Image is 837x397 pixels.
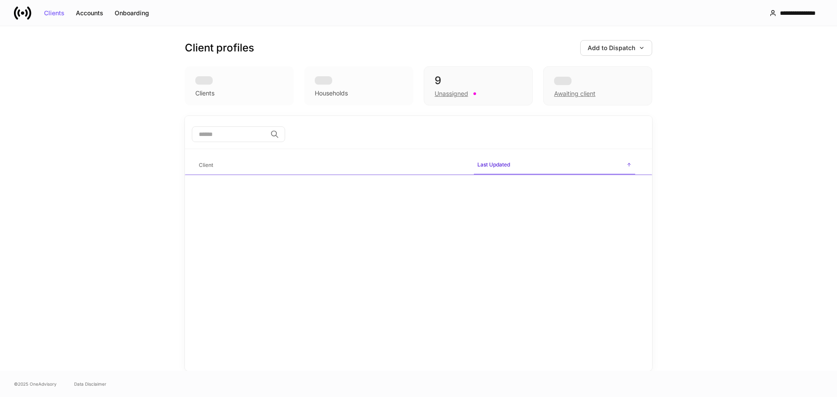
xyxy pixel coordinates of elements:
[199,161,213,169] h6: Client
[588,45,645,51] div: Add to Dispatch
[435,74,522,88] div: 9
[554,89,595,98] div: Awaiting client
[44,10,65,16] div: Clients
[70,6,109,20] button: Accounts
[74,380,106,387] a: Data Disclaimer
[38,6,70,20] button: Clients
[195,89,214,98] div: Clients
[109,6,155,20] button: Onboarding
[195,156,467,174] span: Client
[580,40,652,56] button: Add to Dispatch
[315,89,348,98] div: Households
[115,10,149,16] div: Onboarding
[76,10,103,16] div: Accounts
[14,380,57,387] span: © 2025 OneAdvisory
[424,66,533,105] div: 9Unassigned
[435,89,468,98] div: Unassigned
[477,160,510,169] h6: Last Updated
[543,66,652,105] div: Awaiting client
[185,41,254,55] h3: Client profiles
[474,156,635,175] span: Last Updated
